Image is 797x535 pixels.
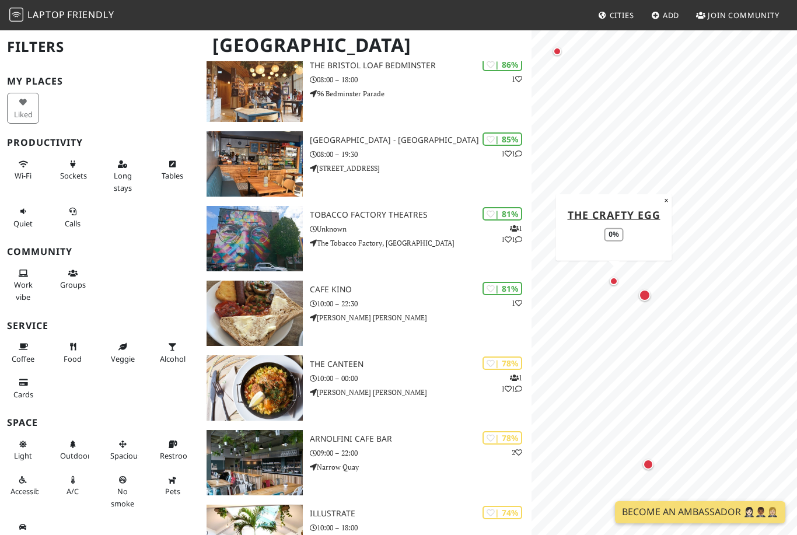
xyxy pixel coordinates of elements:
[7,373,39,404] button: Cards
[483,132,522,146] div: | 85%
[207,281,303,346] img: Cafe Kino
[7,155,39,186] button: Wi-Fi
[633,284,656,307] div: Map marker
[9,5,114,26] a: LaptopFriendly LaptopFriendly
[310,447,531,459] p: 09:00 – 22:00
[637,453,660,476] div: Map marker
[310,149,531,160] p: 08:00 – 19:30
[310,434,531,444] h3: Arnolfini Cafe Bar
[207,206,303,271] img: Tobacco Factory Theatres
[501,372,522,394] p: 1 1 1
[14,279,33,302] span: People working
[615,501,785,523] a: Become an Ambassador 🤵🏻‍♀️🤵🏾‍♂️🤵🏼‍♀️
[604,228,623,241] div: 0%
[310,223,531,235] p: Unknown
[27,8,65,21] span: Laptop
[57,470,89,501] button: A/C
[546,40,569,63] div: Map marker
[691,5,784,26] a: Join Community
[660,194,672,207] button: Close popup
[57,435,89,466] button: Outdoor
[57,202,89,233] button: Calls
[57,155,89,186] button: Sockets
[107,155,139,197] button: Long stays
[7,337,39,368] button: Coffee
[7,264,39,306] button: Work vibe
[310,285,531,295] h3: Cafe Kino
[310,359,531,369] h3: The Canteen
[310,237,531,249] p: The Tobacco Factory, [GEOGRAPHIC_DATA]
[207,355,303,421] img: The Canteen
[162,170,183,181] span: Work-friendly tables
[160,354,186,364] span: Alcohol
[111,354,135,364] span: Veggie
[9,8,23,22] img: LaptopFriendly
[156,155,188,186] button: Tables
[207,57,303,122] img: The Bristol Loaf Bedminster
[107,470,139,513] button: No smoke
[310,298,531,309] p: 10:00 – 22:30
[12,354,34,364] span: Coffee
[200,430,532,495] a: Arnolfini Cafe Bar | 78% 2 Arnolfini Cafe Bar 09:00 – 22:00 Narrow Quay
[483,282,522,295] div: | 81%
[60,450,90,461] span: Outdoor area
[160,450,194,461] span: Restroom
[7,137,193,148] h3: Productivity
[200,57,532,122] a: The Bristol Loaf Bedminster | 86% 1 The Bristol Loaf Bedminster 08:00 – 18:00 96 Bedminster Parade
[593,5,639,26] a: Cities
[7,435,39,466] button: Light
[57,264,89,295] button: Groups
[663,10,680,20] span: Add
[501,148,522,159] p: 1 1
[13,218,33,229] span: Quiet
[15,170,32,181] span: Stable Wi-Fi
[65,218,81,229] span: Video/audio calls
[156,470,188,501] button: Pets
[207,430,303,495] img: Arnolfini Cafe Bar
[602,270,625,293] div: Map marker
[107,337,139,368] button: Veggie
[708,10,779,20] span: Join Community
[114,170,132,193] span: Long stays
[501,223,522,245] p: 1 1 1
[111,486,134,508] span: Smoke free
[107,435,139,466] button: Spacious
[200,355,532,421] a: The Canteen | 78% 111 The Canteen 10:00 – 00:00 [PERSON_NAME] [PERSON_NAME]
[7,29,193,65] h2: Filters
[57,337,89,368] button: Food
[165,486,180,496] span: Pet friendly
[512,447,522,458] p: 2
[64,354,82,364] span: Food
[60,170,87,181] span: Power sockets
[310,387,531,398] p: [PERSON_NAME] [PERSON_NAME]
[483,356,522,370] div: | 78%
[7,470,39,501] button: Accessible
[110,450,141,461] span: Spacious
[310,509,531,519] h3: Illustrate
[310,74,531,85] p: 08:00 – 18:00
[512,74,522,85] p: 1
[7,246,193,257] h3: Community
[67,8,114,21] span: Friendly
[567,207,660,221] a: The Crafty Egg
[7,417,193,428] h3: Space
[7,76,193,87] h3: My Places
[310,210,531,220] h3: Tobacco Factory Theatres
[156,337,188,368] button: Alcohol
[310,88,531,99] p: 96 Bedminster Parade
[67,486,79,496] span: Air conditioned
[310,163,531,174] p: [STREET_ADDRESS]
[310,522,531,533] p: 10:00 – 18:00
[11,486,46,496] span: Accessible
[310,312,531,323] p: [PERSON_NAME] [PERSON_NAME]
[512,298,522,309] p: 1
[610,10,634,20] span: Cities
[203,29,529,61] h1: [GEOGRAPHIC_DATA]
[7,202,39,233] button: Quiet
[310,461,531,473] p: Narrow Quay
[60,279,86,290] span: Group tables
[156,435,188,466] button: Restroom
[200,206,532,271] a: Tobacco Factory Theatres | 81% 111 Tobacco Factory Theatres Unknown The Tobacco Factory, [GEOGRAP...
[207,131,303,197] img: Hatter House Cafe - Bristol
[200,281,532,346] a: Cafe Kino | 81% 1 Cafe Kino 10:00 – 22:30 [PERSON_NAME] [PERSON_NAME]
